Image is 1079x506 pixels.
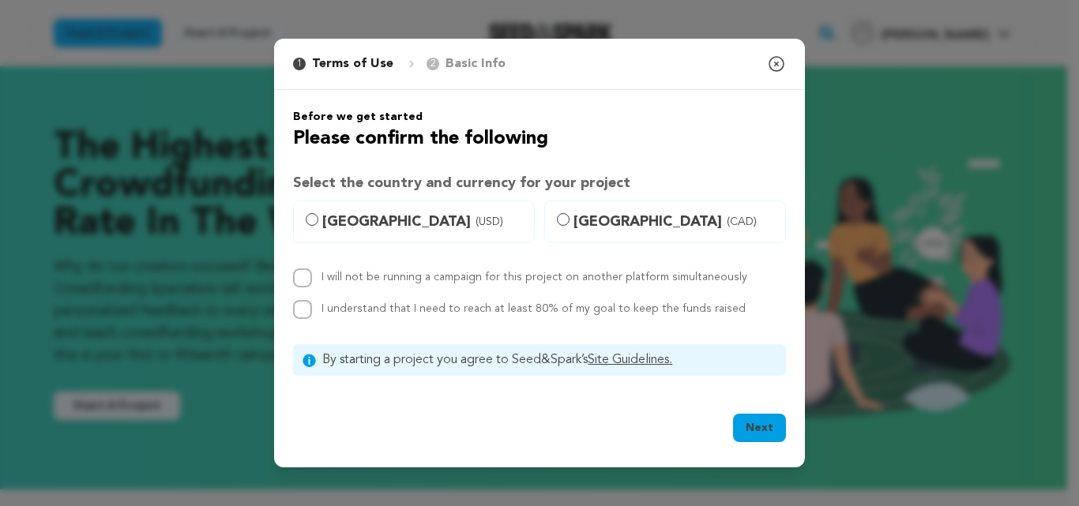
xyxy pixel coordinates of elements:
label: I understand that I need to reach at least 80% of my goal to keep the funds raised [321,303,746,314]
span: 1 [293,58,306,70]
button: Next [733,414,786,442]
h3: Select the country and currency for your project [293,172,786,194]
span: 2 [427,58,439,70]
h2: Please confirm the following [293,125,786,153]
p: Terms of Use [312,54,393,73]
span: [GEOGRAPHIC_DATA] [322,211,524,233]
span: (USD) [476,214,503,230]
a: Site Guidelines. [588,354,672,366]
span: [GEOGRAPHIC_DATA] [573,211,776,233]
span: By starting a project you agree to Seed&Spark’s [322,350,776,369]
label: I will not be running a campaign for this project on another platform simultaneously [321,272,747,283]
h6: Before we get started [293,109,786,125]
p: Basic Info [446,54,506,73]
span: (CAD) [727,214,757,230]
